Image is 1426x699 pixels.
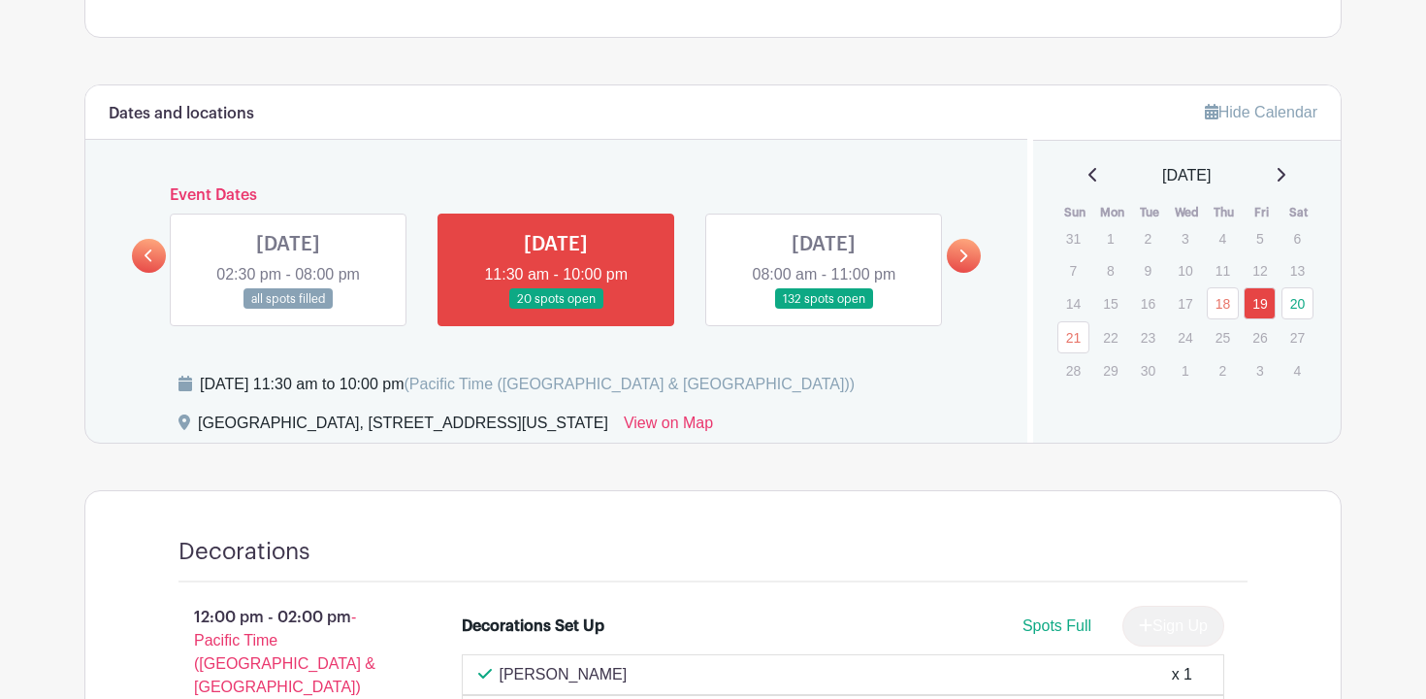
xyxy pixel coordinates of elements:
[1094,355,1126,385] p: 29
[1244,355,1276,385] p: 3
[1207,255,1239,285] p: 11
[1057,223,1089,253] p: 31
[500,663,628,686] p: [PERSON_NAME]
[1132,288,1164,318] p: 16
[1207,223,1239,253] p: 4
[198,412,608,443] div: [GEOGRAPHIC_DATA], [STREET_ADDRESS][US_STATE]
[1169,322,1201,352] p: 24
[1132,355,1164,385] p: 30
[1094,288,1126,318] p: 15
[1057,255,1089,285] p: 7
[1205,104,1317,120] a: Hide Calendar
[200,373,855,396] div: [DATE] 11:30 am to 10:00 pm
[1281,223,1313,253] p: 6
[1132,322,1164,352] p: 23
[1169,288,1201,318] p: 17
[1132,255,1164,285] p: 9
[1057,355,1089,385] p: 28
[1169,255,1201,285] p: 10
[178,538,310,566] h4: Decorations
[1169,223,1201,253] p: 3
[1280,203,1318,222] th: Sat
[1281,322,1313,352] p: 27
[1094,255,1126,285] p: 8
[1207,322,1239,352] p: 25
[1057,288,1089,318] p: 14
[1056,203,1094,222] th: Sun
[1022,617,1091,634] span: Spots Full
[109,105,254,123] h6: Dates and locations
[1162,164,1211,187] span: [DATE]
[1094,322,1126,352] p: 22
[1207,355,1239,385] p: 2
[166,186,947,205] h6: Event Dates
[1172,663,1192,686] div: x 1
[1281,355,1313,385] p: 4
[1244,322,1276,352] p: 26
[1094,223,1126,253] p: 1
[1206,203,1244,222] th: Thu
[624,412,713,443] a: View on Map
[1207,287,1239,319] a: 18
[1057,321,1089,353] a: 21
[1281,255,1313,285] p: 13
[1093,203,1131,222] th: Mon
[1281,287,1313,319] a: 20
[1244,223,1276,253] p: 5
[1132,223,1164,253] p: 2
[1168,203,1206,222] th: Wed
[1131,203,1169,222] th: Tue
[1244,287,1276,319] a: 19
[1169,355,1201,385] p: 1
[404,376,855,392] span: (Pacific Time ([GEOGRAPHIC_DATA] & [GEOGRAPHIC_DATA]))
[1244,255,1276,285] p: 12
[462,615,604,638] div: Decorations Set Up
[1243,203,1280,222] th: Fri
